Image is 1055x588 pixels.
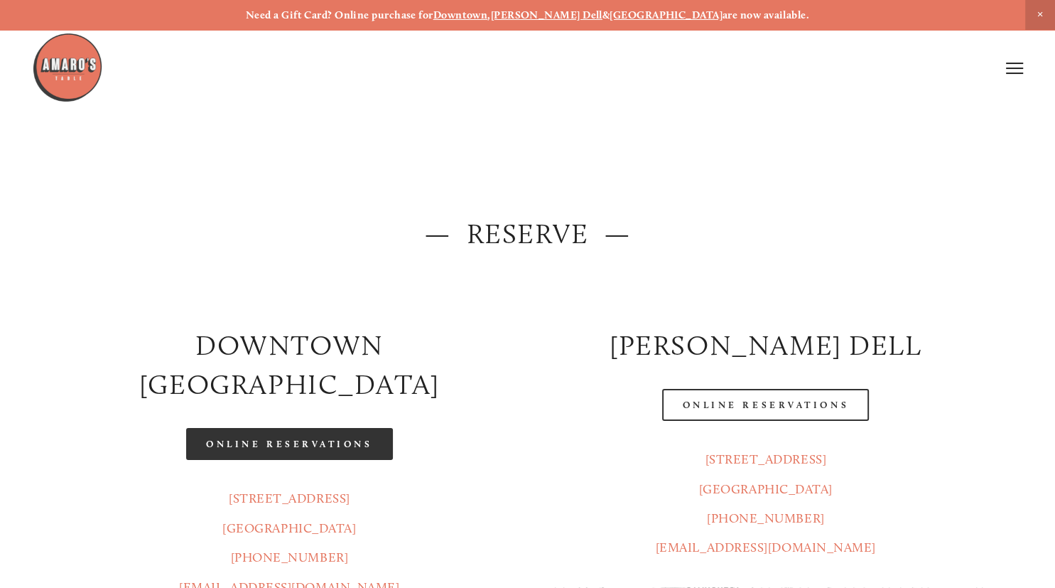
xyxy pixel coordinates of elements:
img: Amaro's Table [32,32,103,103]
a: [GEOGRAPHIC_DATA] [610,9,723,21]
a: [PERSON_NAME] Dell [491,9,602,21]
a: [STREET_ADDRESS] [229,491,350,506]
a: Downtown [433,9,488,21]
h2: [PERSON_NAME] DELL [540,326,992,365]
a: [EMAIL_ADDRESS][DOMAIN_NAME] [656,540,876,555]
h2: Downtown [GEOGRAPHIC_DATA] [63,326,515,404]
a: [GEOGRAPHIC_DATA] [699,481,833,497]
a: Online Reservations [662,389,868,421]
strong: , [487,9,490,21]
a: [STREET_ADDRESS] [705,451,826,467]
a: [GEOGRAPHIC_DATA] [222,520,356,536]
a: [PHONE_NUMBER] [231,550,349,565]
strong: are now available. [723,9,809,21]
a: [PHONE_NUMBER] [707,511,825,526]
strong: Need a Gift Card? Online purchase for [246,9,433,21]
strong: & [602,9,610,21]
a: Online Reservations [186,428,392,460]
h2: — Reserve — [63,214,992,253]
